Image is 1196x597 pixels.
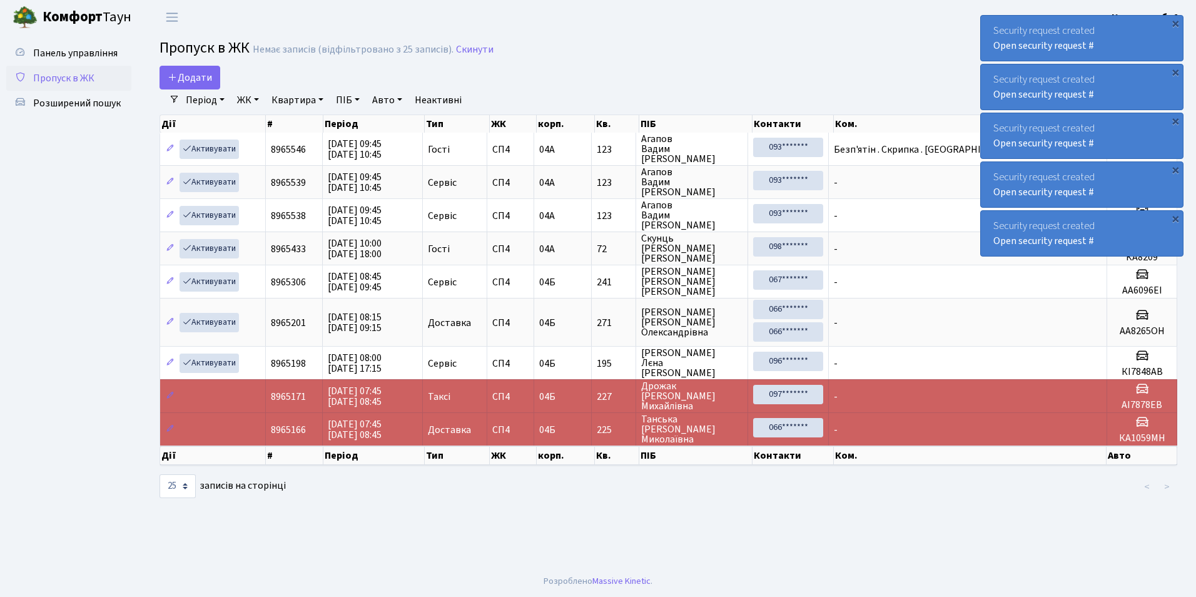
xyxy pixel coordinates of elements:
th: Ком. [834,115,1107,133]
span: [PERSON_NAME] [PERSON_NAME] [PERSON_NAME] [641,267,742,297]
span: [DATE] 10:00 [DATE] 18:00 [328,237,382,261]
span: СП4 [492,392,529,402]
span: Дрожак [PERSON_NAME] Михайлівна [641,381,742,411]
span: [DATE] 07:45 [DATE] 08:45 [328,417,382,442]
th: Тип [425,115,490,133]
th: ЖК [490,115,537,133]
div: Security request created [981,64,1183,110]
span: 04Б [539,357,555,370]
th: корп. [537,446,595,465]
th: корп. [537,115,595,133]
a: Скинути [456,44,494,56]
span: Розширений пошук [33,96,121,110]
span: 04Б [539,423,555,437]
span: [DATE] 07:45 [DATE] 08:45 [328,384,382,409]
span: [DATE] 09:45 [DATE] 10:45 [328,137,382,161]
th: Ком. [834,446,1107,465]
span: Безп'ятін . Скрипка . [GEOGRAPHIC_DATA] . [PERSON_NAME] . [834,143,1102,156]
h5: КІ7848АВ [1112,366,1172,378]
span: СП4 [492,244,529,254]
span: Агапов Вадим [PERSON_NAME] [641,167,742,197]
span: 8965166 [271,423,306,437]
span: 8965201 [271,316,306,330]
span: - [834,423,838,437]
a: Активувати [180,313,239,332]
th: Контакти [753,446,834,465]
h5: АА8265ОН [1112,325,1172,337]
th: Період [323,446,425,465]
div: × [1169,163,1182,176]
span: 123 [597,178,631,188]
span: [DATE] 08:45 [DATE] 09:45 [328,270,382,294]
span: [DATE] 09:45 [DATE] 10:45 [328,170,382,195]
span: 123 [597,211,631,221]
span: СП4 [492,178,529,188]
span: 04Б [539,390,555,404]
th: Дії [160,446,266,465]
span: СП4 [492,318,529,328]
span: - [834,275,838,289]
div: Security request created [981,16,1183,61]
b: Консьєрж б. 4. [1112,11,1181,24]
span: - [834,242,838,256]
a: ПІБ [331,89,365,111]
span: - [834,390,838,404]
span: Пропуск в ЖК [160,37,250,59]
th: # [266,446,323,465]
span: 04А [539,176,555,190]
span: 195 [597,359,631,369]
span: СП4 [492,359,529,369]
div: Security request created [981,162,1183,207]
span: Доставка [428,318,471,328]
div: × [1169,212,1182,225]
h5: КА1059МН [1112,432,1172,444]
a: Період [181,89,230,111]
a: Активувати [180,140,239,159]
span: Гості [428,145,450,155]
a: Open security request # [993,185,1094,199]
a: Активувати [180,173,239,192]
span: Сервіс [428,178,457,188]
a: Open security request # [993,234,1094,248]
span: [DATE] 08:00 [DATE] 17:15 [328,351,382,375]
th: ПІБ [639,446,752,465]
span: 04Б [539,275,555,289]
a: ЖК [232,89,264,111]
span: Пропуск в ЖК [33,71,94,85]
span: 04Б [539,316,555,330]
span: Сервіс [428,277,457,287]
a: Активувати [180,239,239,258]
span: 241 [597,277,631,287]
span: Додати [168,71,212,84]
span: 8965539 [271,176,306,190]
div: Security request created [981,113,1183,158]
th: Кв. [595,115,639,133]
b: Комфорт [43,7,103,27]
span: 123 [597,145,631,155]
span: - [834,209,838,223]
h5: АІ7878ЕВ [1112,399,1172,411]
span: 04А [539,242,555,256]
span: [DATE] 09:45 [DATE] 10:45 [328,203,382,228]
h5: КА8209 [1112,252,1172,263]
span: 04А [539,143,555,156]
span: Агапов Вадим [PERSON_NAME] [641,200,742,230]
a: Активувати [180,354,239,373]
span: 227 [597,392,631,402]
div: × [1169,115,1182,127]
div: Немає записів (відфільтровано з 25 записів). [253,44,454,56]
span: 8965546 [271,143,306,156]
img: logo.png [13,5,38,30]
span: 04А [539,209,555,223]
a: Активувати [180,206,239,225]
th: ЖК [490,446,537,465]
span: 8965171 [271,390,306,404]
span: Танська [PERSON_NAME] Миколаївна [641,414,742,444]
span: Сервіс [428,359,457,369]
span: - [834,176,838,190]
label: записів на сторінці [160,474,286,498]
a: Активувати [180,272,239,292]
span: Агапов Вадим [PERSON_NAME] [641,134,742,164]
th: Кв. [595,446,639,465]
div: Security request created [981,211,1183,256]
